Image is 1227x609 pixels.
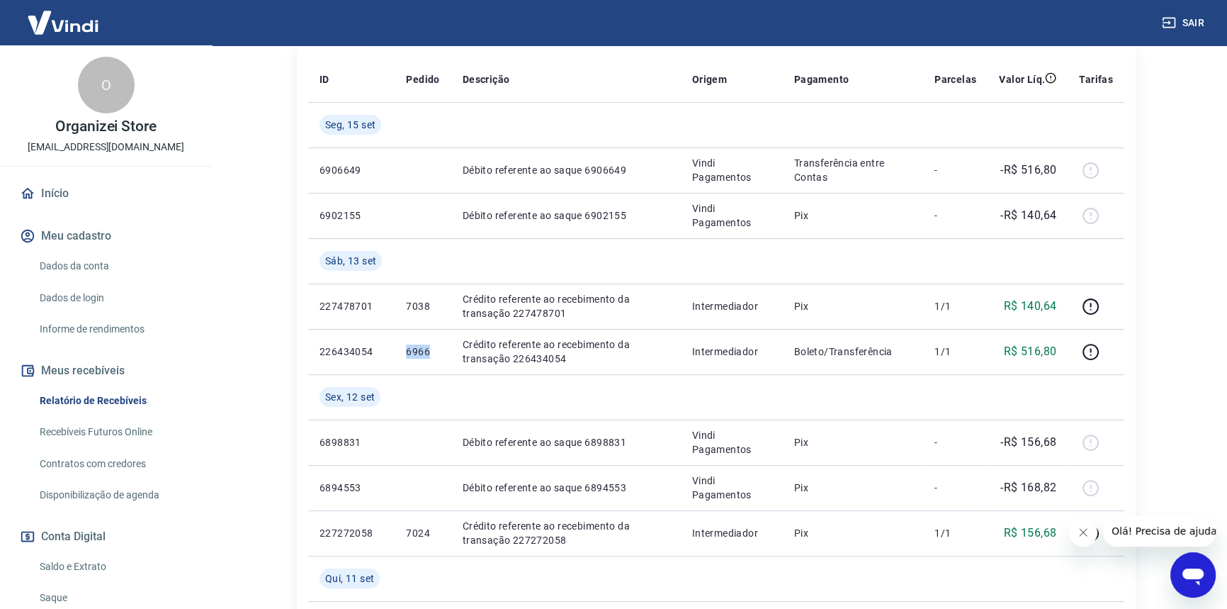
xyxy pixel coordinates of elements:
p: Crédito referente ao recebimento da transação 227272058 [463,519,669,547]
p: - [934,208,976,223]
span: Qui, 11 set [325,571,374,586]
span: Olá! Precisa de ajuda? [9,10,119,21]
p: Vindi Pagamentos [692,201,771,230]
p: Transferência entre Contas [794,156,912,184]
p: 7024 [406,526,439,540]
span: Seg, 15 set [325,118,375,132]
a: Recebíveis Futuros Online [34,418,195,447]
p: R$ 156,68 [1004,525,1057,542]
span: Sáb, 13 set [325,254,376,268]
p: 1/1 [934,299,976,313]
p: 1/1 [934,345,976,359]
p: Pix [794,208,912,223]
p: Tarifas [1079,72,1113,86]
p: R$ 140,64 [1004,298,1057,315]
p: -R$ 140,64 [1000,207,1056,224]
p: -R$ 156,68 [1000,434,1056,451]
a: Dados de login [34,284,195,313]
a: Dados da conta [34,252,195,281]
p: Intermediador [692,526,771,540]
button: Meus recebíveis [17,355,195,386]
p: -R$ 516,80 [1000,162,1056,179]
button: Meu cadastro [17,220,195,252]
iframe: Fechar mensagem [1069,518,1097,547]
p: - [934,163,976,177]
p: 226434054 [320,345,383,359]
p: - [934,435,976,449]
p: Pagamento [794,72,849,86]
p: 1/1 [934,526,976,540]
a: Informe de rendimentos [34,315,195,344]
iframe: Mensagem da empresa [1103,515,1216,547]
p: Débito referente ao saque 6902155 [463,208,669,223]
p: -R$ 168,82 [1000,479,1056,496]
p: Vindi Pagamentos [692,474,771,502]
p: Débito referente ao saque 6906649 [463,163,669,177]
p: Parcelas [934,72,976,86]
p: 7038 [406,299,439,313]
p: Pix [794,526,912,540]
p: - [934,481,976,495]
p: 6966 [406,345,439,359]
p: Pix [794,435,912,449]
p: Vindi Pagamentos [692,428,771,457]
span: Sex, 12 set [325,390,375,404]
p: Intermediador [692,299,771,313]
p: Boleto/Transferência [794,345,912,359]
a: Saldo e Extrato [34,552,195,581]
p: 227272058 [320,526,383,540]
iframe: Botão para abrir a janela de mensagens [1170,552,1216,598]
img: Vindi [17,1,109,44]
p: Origem [692,72,727,86]
p: Pix [794,299,912,313]
a: Disponibilização de agenda [34,481,195,510]
p: 6898831 [320,435,383,449]
p: Intermediador [692,345,771,359]
p: Valor Líq. [999,72,1045,86]
p: Vindi Pagamentos [692,156,771,184]
p: ID [320,72,329,86]
p: Débito referente ao saque 6898831 [463,435,669,449]
p: Organizei Store [55,119,157,134]
p: R$ 516,80 [1004,343,1057,360]
p: [EMAIL_ADDRESS][DOMAIN_NAME] [28,140,184,155]
p: Descrição [463,72,510,86]
p: Débito referente ao saque 6894553 [463,481,669,495]
p: Pix [794,481,912,495]
p: Pedido [406,72,439,86]
a: Início [17,178,195,209]
button: Conta Digital [17,521,195,552]
p: 6906649 [320,163,383,177]
p: Crédito referente ao recebimento da transação 227478701 [463,292,669,320]
p: 6902155 [320,208,383,223]
div: O [78,57,135,113]
p: Crédito referente ao recebimento da transação 226434054 [463,337,669,366]
p: 227478701 [320,299,383,313]
a: Contratos com credores [34,449,195,479]
a: Relatório de Recebíveis [34,386,195,415]
p: 6894553 [320,481,383,495]
button: Sair [1159,10,1210,36]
